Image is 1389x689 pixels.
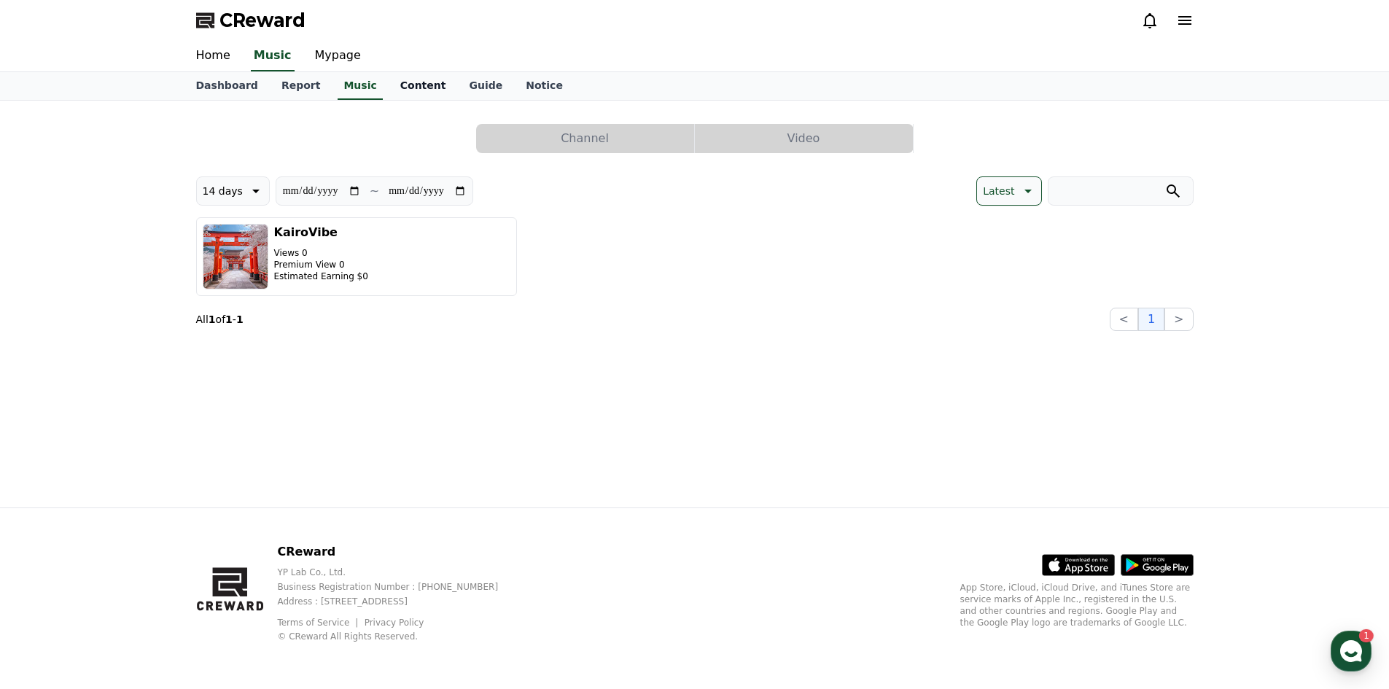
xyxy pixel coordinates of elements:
[4,462,96,499] a: Home
[196,312,244,327] p: All of -
[1164,308,1193,331] button: >
[121,485,164,497] span: Messages
[960,582,1194,628] p: App Store, iCloud, iCloud Drive, and iTunes Store are service marks of Apple Inc., registered in ...
[196,9,306,32] a: CReward
[203,181,243,201] p: 14 days
[457,72,514,100] a: Guide
[216,484,252,496] span: Settings
[277,631,521,642] p: © CReward All Rights Reserved.
[476,124,695,153] a: Channel
[37,484,63,496] span: Home
[476,124,694,153] button: Channel
[303,41,373,71] a: Mypage
[209,314,216,325] strong: 1
[184,41,242,71] a: Home
[184,72,270,100] a: Dashboard
[1138,308,1164,331] button: 1
[338,72,382,100] a: Music
[976,176,1041,206] button: Latest
[270,72,332,100] a: Report
[96,462,188,499] a: 1Messages
[225,314,233,325] strong: 1
[274,259,368,270] p: Premium View 0
[370,182,379,200] p: ~
[389,72,458,100] a: Content
[365,618,424,628] a: Privacy Policy
[274,224,368,241] h3: KairoVibe
[219,9,306,32] span: CReward
[277,543,521,561] p: CReward
[274,247,368,259] p: Views 0
[196,176,270,206] button: 14 days
[188,462,280,499] a: Settings
[695,124,913,153] button: Video
[277,596,521,607] p: Address : [STREET_ADDRESS]
[203,224,268,289] img: KairoVibe
[274,270,368,282] p: Estimated Earning $0
[695,124,914,153] a: Video
[277,581,521,593] p: Business Registration Number : [PHONE_NUMBER]
[277,567,521,578] p: YP Lab Co., Ltd.
[236,314,244,325] strong: 1
[148,462,153,473] span: 1
[196,217,517,296] button: KairoVibe Views 0 Premium View 0 Estimated Earning $0
[1110,308,1138,331] button: <
[514,72,575,100] a: Notice
[277,618,360,628] a: Terms of Service
[983,181,1014,201] p: Latest
[251,41,295,71] a: Music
